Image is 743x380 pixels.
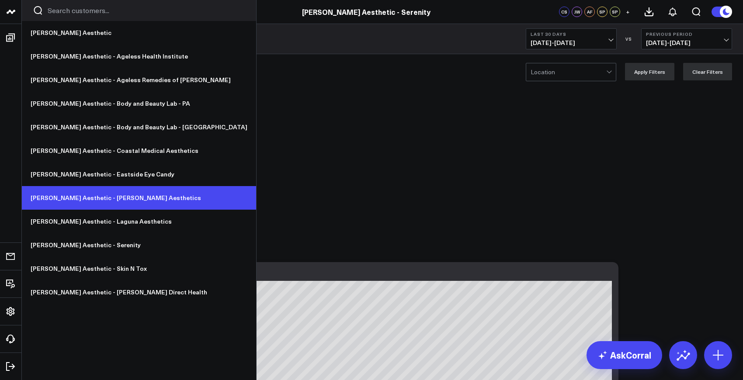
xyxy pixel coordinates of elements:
button: Last 30 Days[DATE]-[DATE] [526,28,617,49]
a: [PERSON_NAME] Aesthetic - Ageless Remedies of [PERSON_NAME] [22,68,256,92]
a: [PERSON_NAME] Aesthetic - [PERSON_NAME] Direct Health [22,280,256,304]
div: AF [584,7,595,17]
span: [DATE] - [DATE] [646,39,727,46]
button: + [622,7,633,17]
span: [DATE] - [DATE] [531,39,612,46]
a: [PERSON_NAME] Aesthetic - Skin N Tox [22,257,256,280]
button: Previous Period[DATE]-[DATE] [641,28,732,49]
a: [PERSON_NAME] Aesthetic - Coastal Medical Aesthetics [22,139,256,162]
button: Clear Filters [683,63,732,80]
button: Search customers button [33,5,43,16]
div: VS [621,36,637,41]
a: [PERSON_NAME] Aesthetic - Body and Beauty Lab - [GEOGRAPHIC_DATA] [22,115,256,139]
button: Apply Filters [625,63,674,80]
a: AskCorral [587,341,662,369]
a: [PERSON_NAME] Aesthetic - Serenity [302,7,431,17]
a: [PERSON_NAME] Aesthetic - Laguna Aesthetics [22,210,256,233]
b: Previous Period [646,31,727,37]
a: [PERSON_NAME] Aesthetic - Body and Beauty Lab - PA [22,92,256,115]
a: [PERSON_NAME] Aesthetic [22,21,256,45]
a: [PERSON_NAME] Aesthetic - Eastside Eye Candy [22,162,256,186]
div: SP [597,7,608,17]
span: + [626,9,630,15]
a: [PERSON_NAME] Aesthetic - [PERSON_NAME] Aesthetics [22,186,256,210]
input: Search customers input [48,6,245,15]
b: Last 30 Days [531,31,612,37]
div: SP [610,7,620,17]
a: [PERSON_NAME] Aesthetic - Ageless Health Institute [22,45,256,68]
div: JW [572,7,582,17]
div: CS [559,7,569,17]
a: [PERSON_NAME] Aesthetic - Serenity [22,233,256,257]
